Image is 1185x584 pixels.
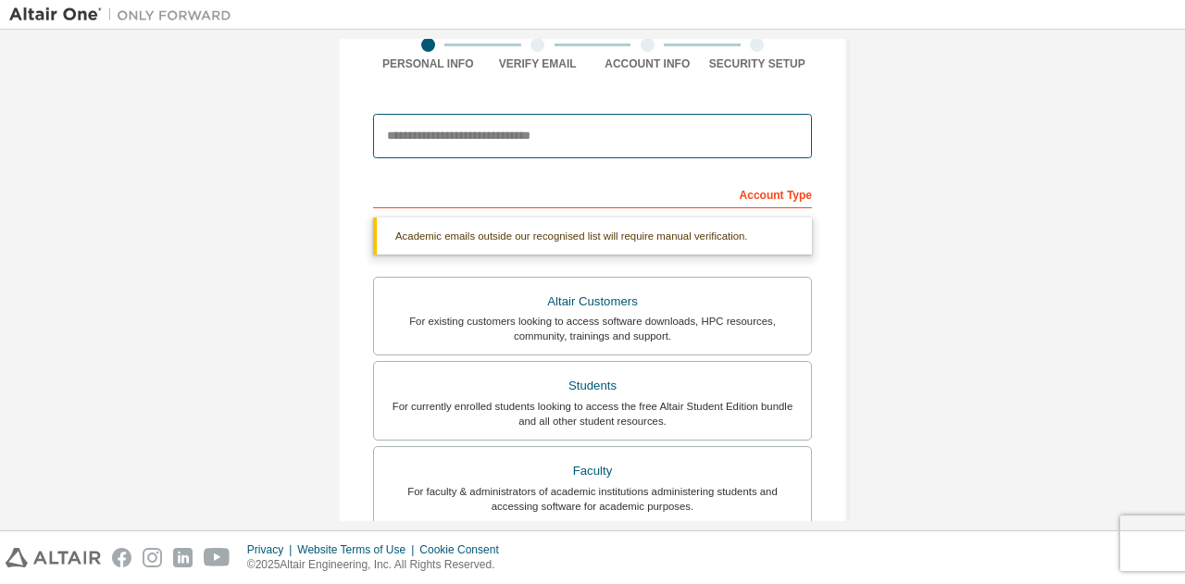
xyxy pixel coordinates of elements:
div: Faculty [385,458,800,484]
div: Personal Info [373,56,483,71]
div: Cookie Consent [419,542,509,557]
div: Account Type [373,179,812,208]
div: For faculty & administrators of academic institutions administering students and accessing softwa... [385,484,800,514]
div: Security Setup [703,56,813,71]
img: Altair One [9,6,241,24]
div: Academic emails outside our recognised list will require manual verification. [373,217,812,255]
div: Privacy [247,542,297,557]
div: Verify Email [483,56,593,71]
img: youtube.svg [204,548,231,567]
img: instagram.svg [143,548,162,567]
div: For currently enrolled students looking to access the free Altair Student Edition bundle and all ... [385,399,800,429]
div: Account Info [592,56,703,71]
div: Students [385,373,800,399]
div: For existing customers looking to access software downloads, HPC resources, community, trainings ... [385,314,800,343]
div: Altair Customers [385,289,800,315]
img: linkedin.svg [173,548,193,567]
p: © 2025 Altair Engineering, Inc. All Rights Reserved. [247,557,510,573]
div: Website Terms of Use [297,542,419,557]
img: altair_logo.svg [6,548,101,567]
img: facebook.svg [112,548,131,567]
